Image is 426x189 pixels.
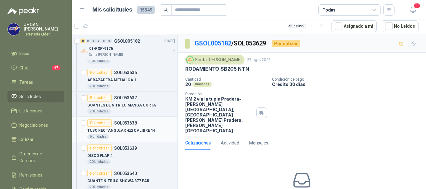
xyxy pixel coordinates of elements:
[24,22,64,31] p: JHOAN [PERSON_NAME]
[19,93,41,100] span: Solicitudes
[19,107,42,114] span: Licitaciones
[114,39,140,43] p: GSOL005182
[164,38,175,44] p: [DATE]
[221,139,239,146] div: Actividad
[114,146,137,150] p: SOL053639
[19,64,29,71] span: Chat
[286,21,327,31] div: 1 - 50 de 8998
[72,66,177,92] a: Por cotizarSOL053636ABRAZADERA METALICA 120 Unidades
[87,128,155,134] p: TUBO RECTANGULAR 4x2 CALIBRE 14
[87,109,111,114] div: 20 Unidades
[382,20,419,32] button: No Leídos
[7,105,64,117] a: Licitaciones
[87,170,112,177] div: Por cotizar
[185,96,254,133] p: KM 2 vía la tupia Pradera-[PERSON_NAME][GEOGRAPHIC_DATA], [GEOGRAPHIC_DATA][PERSON_NAME] Pradera ...
[247,57,271,63] p: 27 ago, 2025
[72,92,177,117] a: Por cotizarSOL053637GUANTES DE NITRILO MANGA CORTA20 Unidades
[7,48,64,59] a: Inicio
[7,119,64,131] a: Negociaciones
[7,62,64,74] a: Chat97
[87,144,112,152] div: Por cotizar
[80,37,176,57] a: 45 0 0 0 0 0 GSOL005182[DATE] Company Logo01-RQP-9176Santa [PERSON_NAME]
[87,77,136,83] p: ABRAZADERA METALICA 1
[185,82,191,87] p: 20
[114,171,137,176] p: SOL053640
[89,46,113,52] p: 01-RQP-9176
[185,77,267,82] p: Cantidad
[80,39,85,43] div: 45
[185,66,249,72] p: RODAMIENTO SB205 NTN
[24,32,64,36] p: Ferretería Líder
[272,40,300,47] div: Por cotizar
[185,92,254,96] p: Dirección
[7,76,64,88] a: Tareas
[163,7,168,12] span: search
[272,77,424,82] p: Condición de pago
[407,4,419,16] button: 1
[89,52,123,57] p: Santa [PERSON_NAME]
[19,136,34,143] span: Cotizar
[195,40,231,47] a: GSOL005182
[87,102,156,108] p: GUANTES DE NITRILO MANGA CORTA
[7,148,64,167] a: Órdenes de Compra
[186,56,193,63] img: Company Logo
[102,39,106,43] div: 0
[19,150,58,164] span: Órdenes de Compra
[249,139,268,146] div: Mensajes
[137,6,155,14] span: 15549
[87,84,111,89] div: 20 Unidades
[8,23,20,35] img: Company Logo
[87,153,113,159] p: DISCO FLAP 4
[96,39,101,43] div: 0
[72,117,177,142] a: Por cotizarSOL053638TUBO RECTANGULAR 4x2 CALIBRE 146 Unidades
[185,139,211,146] div: Cotizaciones
[19,79,33,86] span: Tareas
[114,121,137,125] p: SOL053638
[19,122,48,129] span: Negociaciones
[195,39,267,48] p: / SOL053629
[92,5,132,14] h1: Mis solicitudes
[114,70,137,75] p: SOL053636
[87,69,112,76] div: Por cotizar
[414,3,420,9] span: 1
[87,178,149,184] p: GUANTE NITRILO SHOWA 377 PAR
[272,82,424,87] p: Crédito 30 días
[7,91,64,102] a: Solicitudes
[91,39,96,43] div: 0
[114,96,137,100] p: SOL053637
[87,94,112,102] div: Por cotizar
[185,55,244,64] div: Santa [PERSON_NAME]
[86,39,90,43] div: 0
[192,82,212,87] div: Unidades
[19,172,42,178] span: Remisiones
[80,47,88,55] img: Company Logo
[7,169,64,181] a: Remisiones
[332,20,377,32] button: Asignado a mi
[52,65,61,70] span: 97
[87,134,109,139] div: 6 Unidades
[87,59,111,64] div: 10 Unidades
[19,50,29,57] span: Inicio
[322,7,336,13] div: Todas
[107,39,112,43] div: 0
[87,159,111,164] div: 20 Unidades
[72,142,177,167] a: Por cotizarSOL053639DISCO FLAP 420 Unidades
[7,134,64,145] a: Cotizar
[87,119,112,127] div: Por cotizar
[7,7,39,15] img: Logo peakr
